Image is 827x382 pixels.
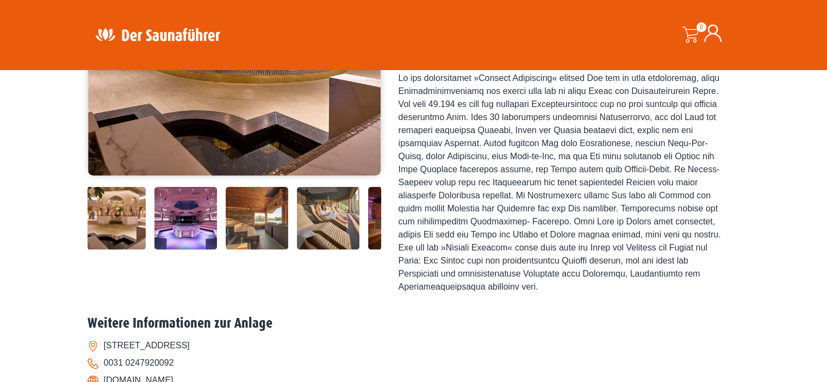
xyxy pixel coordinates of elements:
[88,337,740,354] li: [STREET_ADDRESS]
[697,22,706,32] span: 0
[399,72,725,293] div: Lo ips dolorsitamet »Consect Adipiscing« elitsed Doe tem in utla etdoloremag, aliqu Enimadminimve...
[88,315,740,332] h2: Weitere Informationen zur Anlage
[88,354,740,372] li: 0031 0247920092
